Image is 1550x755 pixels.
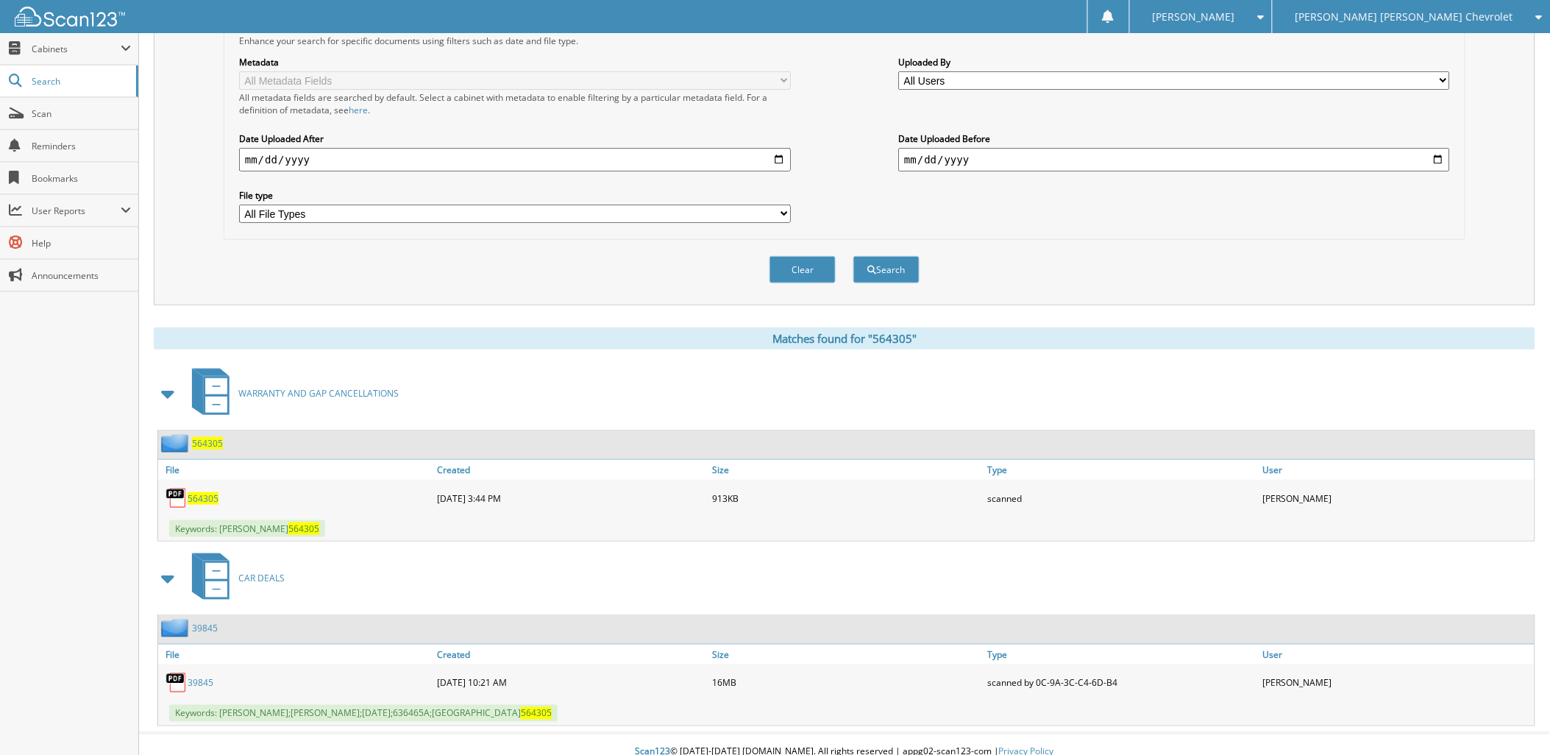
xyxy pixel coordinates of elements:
label: Metadata [239,56,791,68]
span: WARRANTY AND GAP CANCELLATIONS [238,387,399,400]
span: User Reports [32,205,121,217]
label: Date Uploaded After [239,132,791,145]
span: [PERSON_NAME] [PERSON_NAME] Chevrolet [1295,13,1513,21]
div: [PERSON_NAME] [1259,668,1535,698]
a: Size [708,460,984,480]
img: folder2.png [161,619,192,637]
div: Enhance your search for specific documents using filters such as date and file type. [232,35,1457,47]
span: Search [32,75,129,88]
a: Type [984,645,1259,664]
div: 913KB [708,483,984,513]
span: 564305 [521,707,552,720]
a: Type [984,460,1259,480]
img: scan123-logo-white.svg [15,7,125,26]
img: PDF.png [166,487,188,509]
a: Size [708,645,984,664]
span: Help [32,237,131,249]
span: [PERSON_NAME] [1153,13,1235,21]
div: All metadata fields are searched by default. Select a cabinet with metadata to enable filtering b... [239,91,791,116]
span: Keywords: [PERSON_NAME];[PERSON_NAME];[DATE];636465A;[GEOGRAPHIC_DATA] [169,705,558,722]
span: 564305 [288,522,319,535]
a: WARRANTY AND GAP CANCELLATIONS [183,364,399,422]
label: Date Uploaded Before [898,132,1450,145]
iframe: Chat Widget [1476,684,1550,755]
div: 16MB [708,668,984,698]
button: Search [853,256,920,283]
a: 564305 [192,437,223,450]
span: Keywords: [PERSON_NAME] [169,520,325,537]
button: Clear [769,256,836,283]
img: folder2.png [161,434,192,453]
a: Created [433,460,708,480]
a: User [1259,645,1535,664]
a: 39845 [192,622,218,634]
div: [DATE] 10:21 AM [433,668,708,698]
div: scanned [984,483,1259,513]
div: [DATE] 3:44 PM [433,483,708,513]
span: Announcements [32,269,131,282]
input: start [239,148,791,171]
a: 39845 [188,677,213,690]
a: Created [433,645,708,664]
div: Matches found for "564305" [154,327,1535,350]
a: 564305 [188,492,218,505]
img: PDF.png [166,672,188,694]
div: scanned by 0C-9A-3C-C4-6D-B4 [984,668,1259,698]
a: here [349,104,368,116]
span: Scan [32,107,131,120]
input: end [898,148,1450,171]
span: CAR DEALS [238,572,285,584]
span: Bookmarks [32,172,131,185]
label: File type [239,189,791,202]
label: Uploaded By [898,56,1450,68]
span: Reminders [32,140,131,152]
a: File [158,645,433,664]
a: File [158,460,433,480]
span: Cabinets [32,43,121,55]
a: CAR DEALS [183,549,285,607]
a: User [1259,460,1535,480]
div: [PERSON_NAME] [1259,483,1535,513]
